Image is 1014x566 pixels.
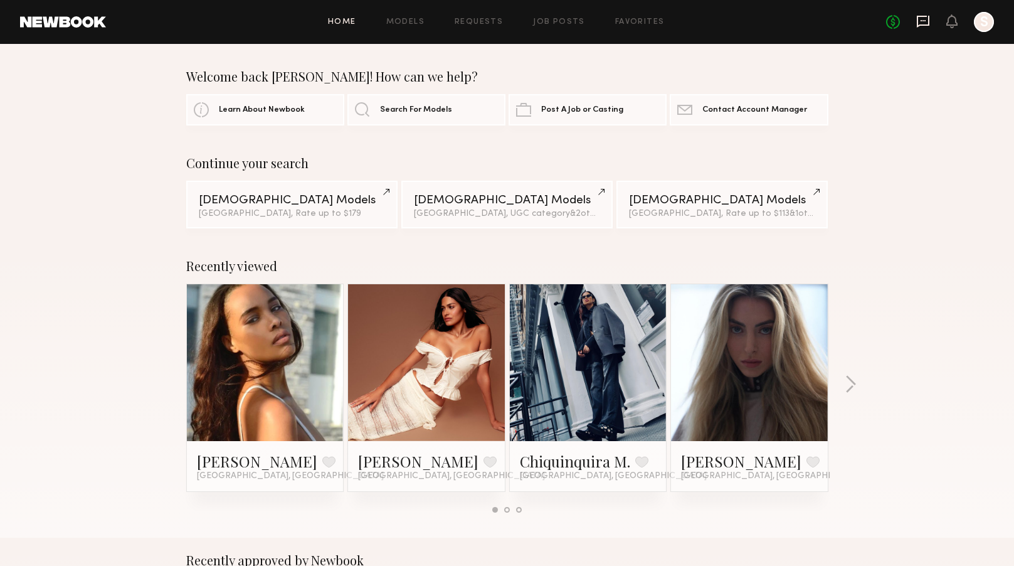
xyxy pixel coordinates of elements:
[186,94,344,125] a: Learn About Newbook
[520,451,630,471] a: Chiquinquira M.
[358,471,545,481] span: [GEOGRAPHIC_DATA], [GEOGRAPHIC_DATA]
[974,12,994,32] a: S
[615,18,665,26] a: Favorites
[199,195,385,206] div: [DEMOGRAPHIC_DATA] Models
[790,210,843,218] span: & 1 other filter
[186,69,828,84] div: Welcome back [PERSON_NAME]! How can we help?
[570,210,630,218] span: & 2 other filter s
[347,94,505,125] a: Search For Models
[629,195,815,206] div: [DEMOGRAPHIC_DATA] Models
[414,195,600,206] div: [DEMOGRAPHIC_DATA] Models
[386,18,425,26] a: Models
[401,181,613,228] a: [DEMOGRAPHIC_DATA] Models[GEOGRAPHIC_DATA], UGC category&2other filters
[186,181,398,228] a: [DEMOGRAPHIC_DATA] Models[GEOGRAPHIC_DATA], Rate up to $179
[358,451,478,471] a: [PERSON_NAME]
[681,471,868,481] span: [GEOGRAPHIC_DATA], [GEOGRAPHIC_DATA]
[670,94,828,125] a: Contact Account Manager
[533,18,585,26] a: Job Posts
[186,156,828,171] div: Continue your search
[541,106,623,114] span: Post A Job or Casting
[509,94,667,125] a: Post A Job or Casting
[629,210,815,218] div: [GEOGRAPHIC_DATA], Rate up to $113
[414,210,600,218] div: [GEOGRAPHIC_DATA], UGC category
[219,106,305,114] span: Learn About Newbook
[520,471,707,481] span: [GEOGRAPHIC_DATA], [GEOGRAPHIC_DATA]
[328,18,356,26] a: Home
[197,471,384,481] span: [GEOGRAPHIC_DATA], [GEOGRAPHIC_DATA]
[199,210,385,218] div: [GEOGRAPHIC_DATA], Rate up to $179
[197,451,317,471] a: [PERSON_NAME]
[455,18,503,26] a: Requests
[702,106,807,114] span: Contact Account Manager
[616,181,828,228] a: [DEMOGRAPHIC_DATA] Models[GEOGRAPHIC_DATA], Rate up to $113&1other filter
[681,451,801,471] a: [PERSON_NAME]
[186,259,828,274] div: Recently viewed
[380,106,452,114] span: Search For Models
